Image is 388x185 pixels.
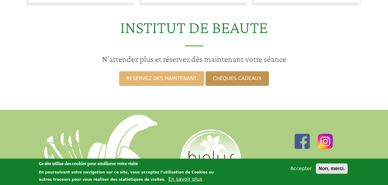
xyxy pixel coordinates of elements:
img: Facebook [295,134,310,149]
a: CHÈQUES CADEAUX [206,71,269,86]
button: En savoir plus [168,176,202,183]
button: Non, merci. [316,163,348,174]
h3: N’attendez plus et réservez dès maintenant votre séance [4,54,384,64]
h2: INSTITUT DE BEAUTE [4,17,384,47]
h2: Ce site utilise des cookies pour améliorer votre visite [39,160,225,167]
a: RESERVEZ DES MAINTENANT [119,71,204,86]
p: En poursuivant votre navigation sur ce site, vous acceptez l’utilisation de Cookies ou autres tra... [39,170,214,182]
button: Accepter [288,165,314,172]
img: Instagram [318,134,333,149]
